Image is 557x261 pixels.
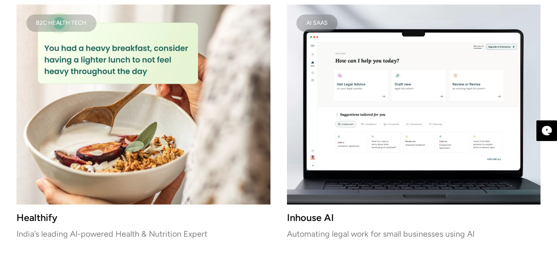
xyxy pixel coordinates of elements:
[16,231,270,237] p: India’s leading AI-powered Health & Nutrition Expert
[306,21,328,25] div: AI SAAS
[16,5,270,237] a: B2C Health TechHealthifyIndia’s leading AI-powered Health & Nutrition Expert
[287,214,541,221] h3: Inhouse AI
[287,5,541,237] a: AI SAASInhouse AIAutomating legal work for small businesses using AI
[287,231,541,237] p: Automating legal work for small businesses using AI
[16,214,270,221] h3: Healthify
[36,21,87,25] div: B2C Health Tech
